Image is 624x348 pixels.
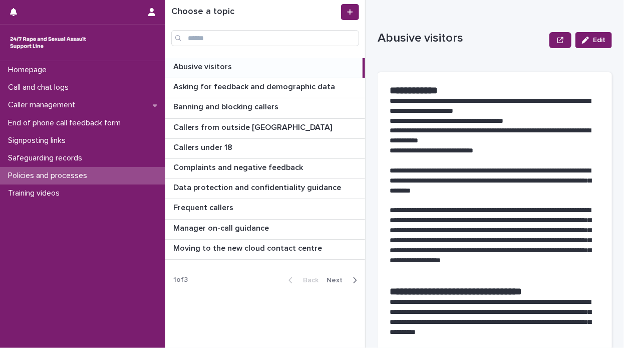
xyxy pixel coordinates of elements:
[4,171,95,181] p: Policies and processes
[173,222,271,233] p: Manager on-call guidance
[165,159,365,179] a: Complaints and negative feedbackComplaints and negative feedback
[8,33,88,53] img: rhQMoQhaT3yELyF149Cw
[4,153,90,163] p: Safeguarding records
[165,78,365,98] a: Asking for feedback and demographic dataAsking for feedback and demographic data
[4,136,74,145] p: Signposting links
[4,118,129,128] p: End of phone call feedback form
[4,65,55,75] p: Homepage
[4,189,68,198] p: Training videos
[171,30,359,46] input: Search
[165,199,365,219] a: Frequent callersFrequent callers
[165,220,365,240] a: Manager on-call guidanceManager on-call guidance
[165,268,196,292] p: 1 of 3
[4,83,77,92] p: Call and chat logs
[173,161,305,172] p: Complaints and negative feedback
[173,201,235,213] p: Frequent callers
[327,277,349,284] span: Next
[378,31,545,46] p: Abusive visitors
[297,277,319,284] span: Back
[173,141,234,152] p: Callers under 18
[165,119,365,139] a: Callers from outside [GEOGRAPHIC_DATA]Callers from outside [GEOGRAPHIC_DATA]
[173,100,280,112] p: Banning and blocking callers
[575,32,612,48] button: Edit
[4,100,83,110] p: Caller management
[323,276,365,285] button: Next
[165,240,365,260] a: Moving to the new cloud contact centreMoving to the new cloud contact centre
[171,7,339,18] h1: Choose a topic
[593,37,605,44] span: Edit
[165,58,365,78] a: Abusive visitorsAbusive visitors
[173,121,334,132] p: Callers from outside [GEOGRAPHIC_DATA]
[165,179,365,199] a: Data protection and confidentiality guidanceData protection and confidentiality guidance
[173,60,234,72] p: Abusive visitors
[173,181,343,193] p: Data protection and confidentiality guidance
[165,98,365,118] a: Banning and blocking callersBanning and blocking callers
[165,139,365,159] a: Callers under 18Callers under 18
[173,242,324,253] p: Moving to the new cloud contact centre
[280,276,323,285] button: Back
[173,80,337,92] p: Asking for feedback and demographic data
